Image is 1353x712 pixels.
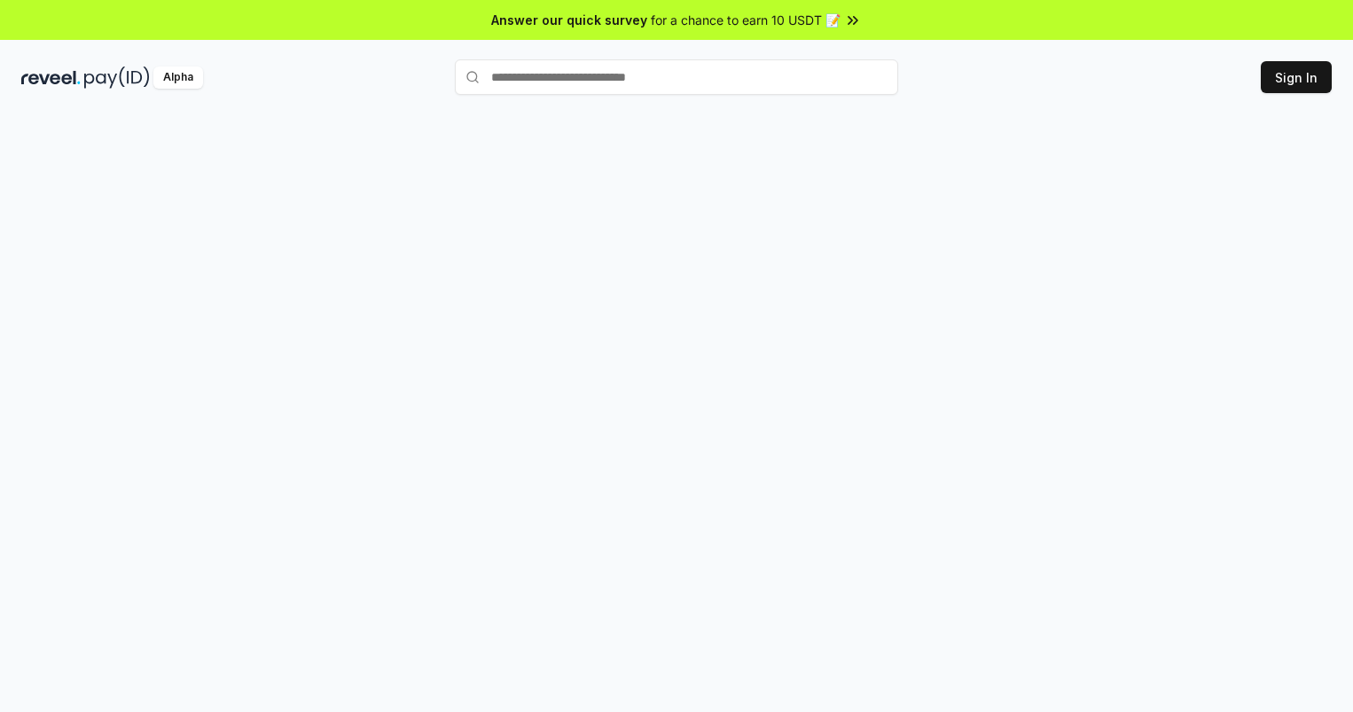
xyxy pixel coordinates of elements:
img: reveel_dark [21,67,81,89]
img: pay_id [84,67,150,89]
span: Answer our quick survey [491,11,647,29]
div: Alpha [153,67,203,89]
button: Sign In [1261,61,1332,93]
span: for a chance to earn 10 USDT 📝 [651,11,841,29]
